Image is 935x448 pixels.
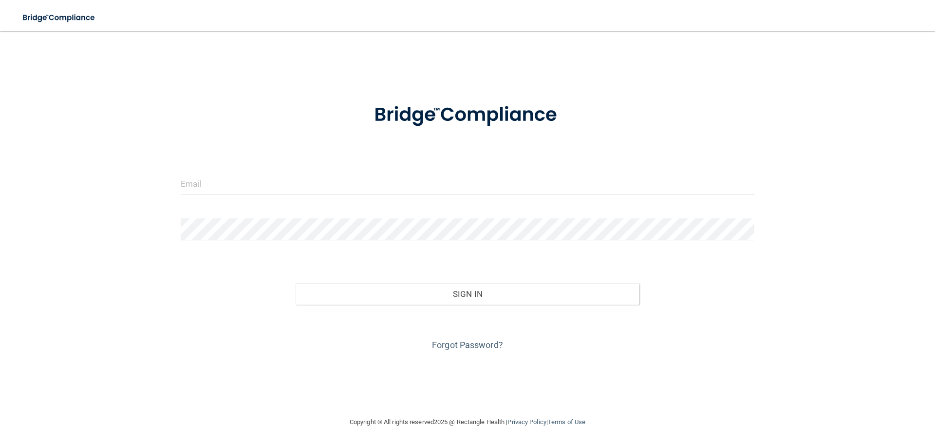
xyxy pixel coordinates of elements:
[354,90,581,140] img: bridge_compliance_login_screen.278c3ca4.svg
[548,418,585,426] a: Terms of Use
[507,418,546,426] a: Privacy Policy
[432,340,503,350] a: Forgot Password?
[181,173,754,195] input: Email
[15,8,104,28] img: bridge_compliance_login_screen.278c3ca4.svg
[296,283,640,305] button: Sign In
[290,407,645,438] div: Copyright © All rights reserved 2025 @ Rectangle Health | |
